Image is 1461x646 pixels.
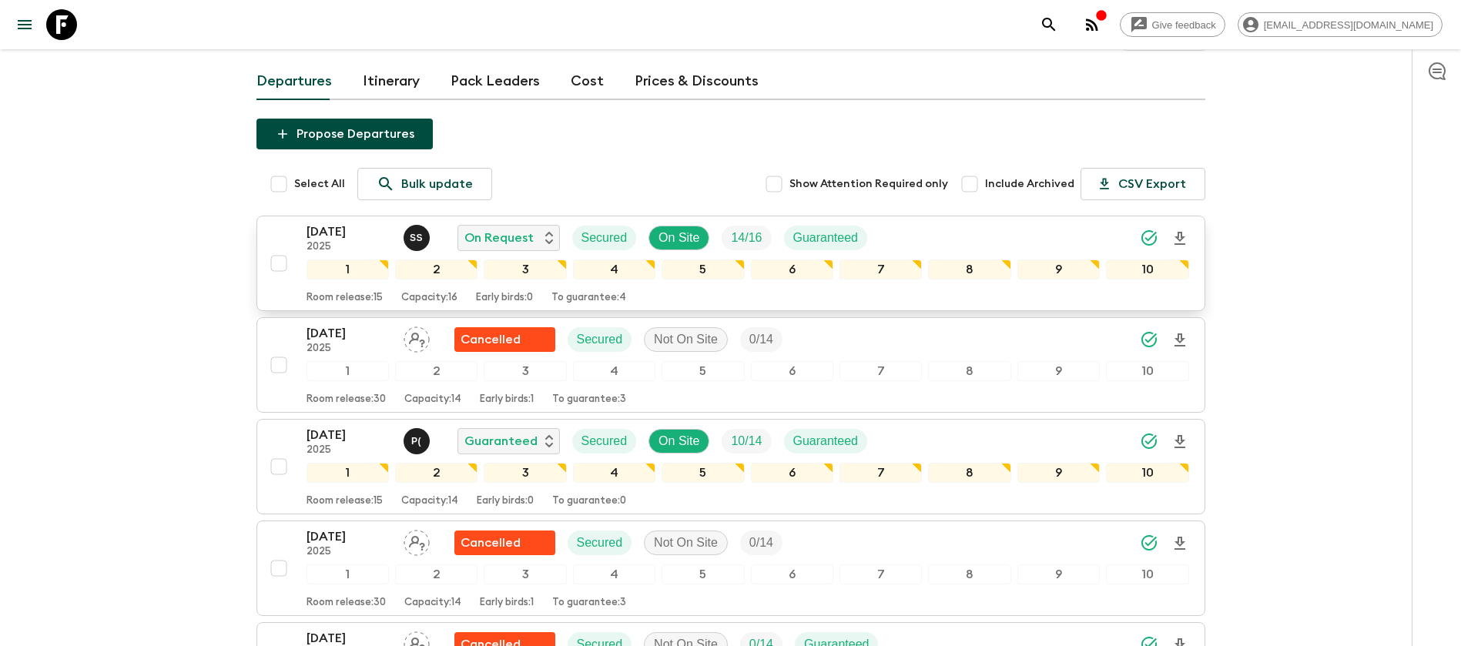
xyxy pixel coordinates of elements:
div: 1 [307,463,389,483]
p: 10 / 14 [731,432,762,450]
div: 8 [928,361,1010,381]
p: On Request [464,229,534,247]
p: Secured [581,229,628,247]
svg: Download Onboarding [1171,331,1189,350]
div: Not On Site [644,327,728,352]
p: Capacity: 16 [401,292,457,304]
span: Select All [294,176,345,192]
svg: Download Onboarding [1171,534,1189,553]
p: Capacity: 14 [404,597,461,609]
p: Early birds: 1 [480,597,534,609]
p: Bulk update [401,175,473,193]
svg: Synced Successfully [1140,229,1158,247]
svg: Synced Successfully [1140,534,1158,552]
p: Early birds: 0 [477,495,534,507]
div: 3 [484,564,566,584]
a: Departures [256,63,332,100]
span: Show Attention Required only [789,176,948,192]
div: 9 [1017,259,1100,279]
p: Early birds: 1 [480,393,534,406]
svg: Download Onboarding [1171,433,1189,451]
div: Flash Pack cancellation [454,327,555,352]
p: Cancelled [461,330,521,349]
div: Trip Fill [740,327,782,352]
p: Room release: 15 [307,495,383,507]
div: Not On Site [644,531,728,555]
p: Secured [581,432,628,450]
div: 2 [395,463,478,483]
p: Room release: 30 [307,597,386,609]
div: 3 [484,463,566,483]
div: 5 [662,463,744,483]
p: Capacity: 14 [401,495,458,507]
div: 5 [662,564,744,584]
div: 2 [395,564,478,584]
p: To guarantee: 4 [551,292,626,304]
div: 9 [1017,463,1100,483]
div: 6 [751,259,833,279]
div: 6 [751,361,833,381]
div: 5 [662,361,744,381]
div: 7 [839,259,922,279]
a: Give feedback [1120,12,1225,37]
p: On Site [658,432,699,450]
span: Sasivimol Suksamai [404,229,433,242]
div: 1 [307,259,389,279]
div: 8 [928,259,1010,279]
p: Not On Site [654,330,718,349]
div: 7 [839,564,922,584]
p: 2025 [307,343,391,355]
div: 4 [573,259,655,279]
p: Guaranteed [793,229,859,247]
div: 7 [839,361,922,381]
a: Cost [571,63,604,100]
svg: Synced Successfully [1140,432,1158,450]
div: 1 [307,564,389,584]
p: To guarantee: 0 [552,495,626,507]
div: 6 [751,564,833,584]
p: Secured [577,330,623,349]
div: 2 [395,259,478,279]
div: [EMAIL_ADDRESS][DOMAIN_NAME] [1238,12,1443,37]
button: CSV Export [1081,168,1205,200]
span: Assign pack leader [404,331,430,343]
p: Room release: 30 [307,393,386,406]
span: Pooky (Thanaphan) Kerdyoo [404,433,433,445]
a: Prices & Discounts [635,63,759,100]
p: Capacity: 14 [404,393,461,406]
div: 10 [1106,463,1188,483]
button: P( [404,428,433,454]
div: On Site [648,429,709,454]
button: search adventures [1034,9,1064,40]
p: 2025 [307,241,391,253]
svg: Synced Successfully [1140,330,1158,349]
div: 10 [1106,564,1188,584]
button: [DATE]2025Pooky (Thanaphan) KerdyooGuaranteedSecuredOn SiteTrip FillGuaranteed12345678910Room rel... [256,419,1205,514]
p: 2025 [307,444,391,457]
div: Trip Fill [722,226,771,250]
svg: Download Onboarding [1171,229,1189,248]
div: 7 [839,463,922,483]
div: 9 [1017,361,1100,381]
div: 3 [484,361,566,381]
div: Trip Fill [740,531,782,555]
div: 8 [928,463,1010,483]
button: [DATE]2025Assign pack leaderFlash Pack cancellationSecuredNot On SiteTrip Fill12345678910Room rel... [256,317,1205,413]
div: Secured [568,531,632,555]
span: Assign pack leader [404,534,430,547]
span: Include Archived [985,176,1074,192]
div: 10 [1106,259,1188,279]
p: S S [410,232,423,244]
div: Secured [568,327,632,352]
button: [DATE]2025Assign pack leaderFlash Pack cancellationSecuredNot On SiteTrip Fill12345678910Room rel... [256,520,1205,616]
p: To guarantee: 3 [552,597,626,609]
div: 8 [928,564,1010,584]
div: 3 [484,259,566,279]
div: 9 [1017,564,1100,584]
p: [DATE] [307,426,391,444]
p: [DATE] [307,324,391,343]
div: Trip Fill [722,429,771,454]
a: Pack Leaders [451,63,540,100]
div: 2 [395,361,478,381]
div: 4 [573,361,655,381]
